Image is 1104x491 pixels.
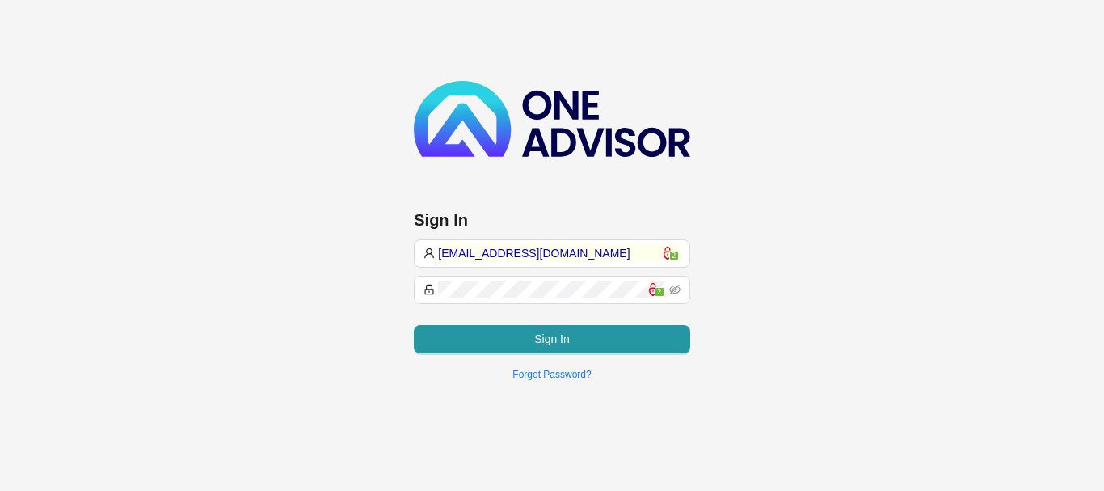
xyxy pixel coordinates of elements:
span: lock [423,284,435,295]
input: Username [438,244,681,262]
span: user [423,248,435,259]
a: Forgot Password? [512,369,591,380]
h3: Sign In [414,209,690,231]
img: b89e593ecd872904241dc73b71df2e41-logo-dark.svg [414,81,690,157]
span: eye-invisible [669,284,681,295]
button: Sign In [414,325,690,353]
span: Sign In [534,330,570,348]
